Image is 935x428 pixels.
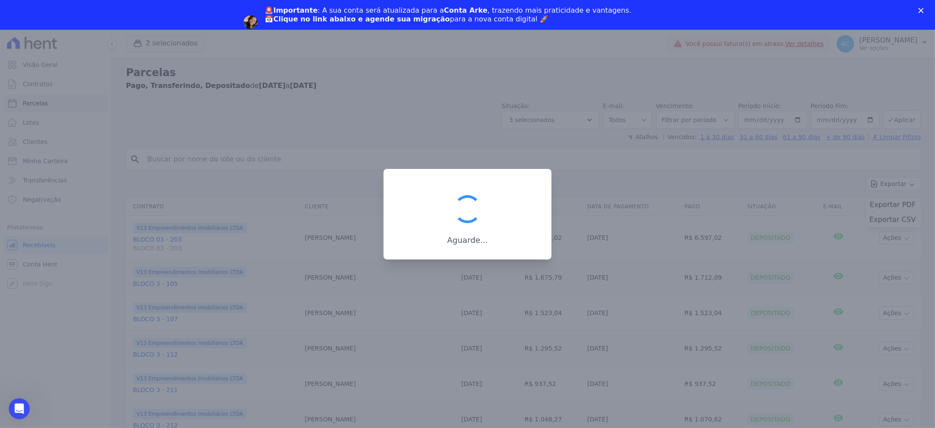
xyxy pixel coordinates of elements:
[273,15,450,23] b: Clique no link abaixo e agende sua migração
[265,29,337,39] a: Agendar migração
[265,6,631,24] div: : A sua conta será atualizada para a , trazendo mais praticidade e vantagens. 📅 para a nova conta...
[244,15,258,29] img: Profile image for Adriane
[9,398,30,419] iframe: Intercom live chat
[398,235,537,246] h3: Aguarde...
[918,8,927,13] div: Fechar
[444,6,487,14] b: Conta Arke
[265,6,317,14] b: 🚨Importante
